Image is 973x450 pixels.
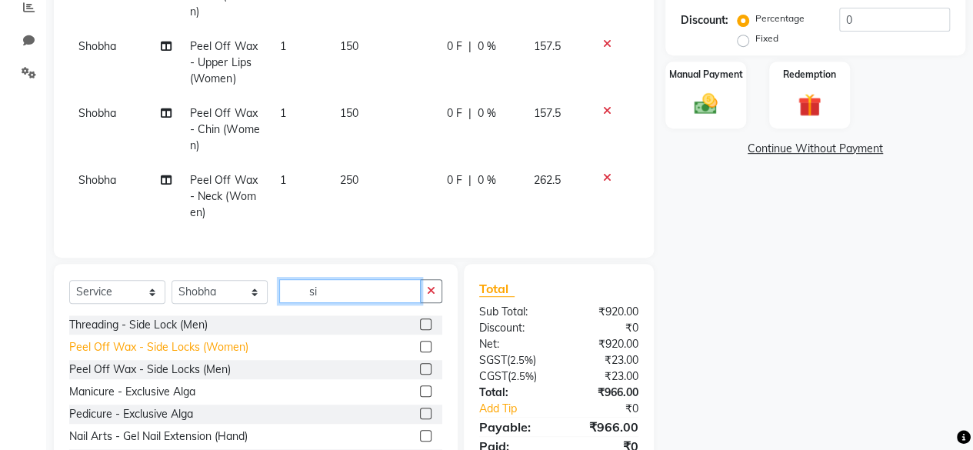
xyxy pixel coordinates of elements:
span: 150 [340,106,358,120]
div: Net: [468,336,559,352]
div: ₹966.00 [558,385,650,401]
label: Fixed [755,32,778,45]
span: Peel Off Wax - Neck (Women) [190,173,257,219]
div: ₹920.00 [558,304,650,320]
img: _gift.svg [791,91,828,119]
div: ₹23.00 [558,368,650,385]
span: 250 [340,173,358,187]
div: Discount: [681,12,728,28]
span: Shobha [78,173,116,187]
span: Total [479,281,515,297]
span: CGST [479,369,508,383]
span: 2.5% [511,370,534,382]
div: Sub Total: [468,304,559,320]
div: Peel Off Wax - Side Locks (Men) [69,362,231,378]
span: | [468,105,472,122]
span: 1 [280,106,286,120]
div: ₹0 [574,401,650,417]
div: Peel Off Wax - Side Locks (Women) [69,339,248,355]
a: Add Tip [468,401,574,417]
span: 157.5 [534,106,561,120]
div: Nail Arts - Gel Nail Extension (Hand) [69,428,248,445]
span: 0 F [447,105,462,122]
span: 0 F [447,38,462,55]
div: Total: [468,385,559,401]
span: 150 [340,39,358,53]
input: Search or Scan [279,279,421,303]
div: ₹23.00 [558,352,650,368]
div: Payable: [468,418,559,436]
span: 0 % [478,38,496,55]
div: Pedicure - Exclusive Alga [69,406,193,422]
div: ₹920.00 [558,336,650,352]
span: 1 [280,39,286,53]
span: 2.5% [510,354,533,366]
span: | [468,38,472,55]
div: ₹0 [558,320,650,336]
span: SGST [479,353,507,367]
span: Shobha [78,106,116,120]
span: Peel Off Wax - Upper Lips (Women) [190,39,257,85]
div: Discount: [468,320,559,336]
span: Shobha [78,39,116,53]
span: 0 F [447,172,462,188]
a: Continue Without Payment [668,141,962,157]
span: Peel Off Wax - Chin (Women) [190,106,259,152]
span: 157.5 [534,39,561,53]
div: ( ) [468,352,559,368]
div: Threading - Side Lock (Men) [69,317,208,333]
div: ( ) [468,368,559,385]
div: Manicure - Exclusive Alga [69,384,195,400]
span: 262.5 [534,173,561,187]
span: 0 % [478,172,496,188]
label: Percentage [755,12,805,25]
label: Manual Payment [669,68,743,82]
span: | [468,172,472,188]
img: _cash.svg [687,91,725,118]
span: 1 [280,173,286,187]
label: Redemption [783,68,836,82]
div: ₹966.00 [558,418,650,436]
span: 0 % [478,105,496,122]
